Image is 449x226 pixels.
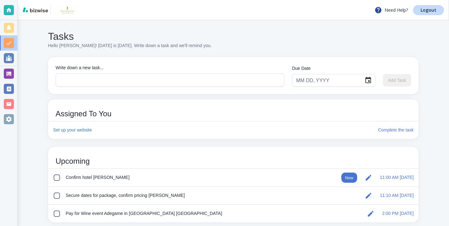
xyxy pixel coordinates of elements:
[374,6,408,14] p: Need Help?
[53,5,81,15] img: LuxeWayTravel LLC
[382,210,414,217] h6: 2:00 PM [DATE]
[380,192,414,199] h6: 11:10 AM [DATE]
[66,192,357,199] h6: Secure dates for package, confirm pricing [PERSON_NAME]
[48,121,419,139] a: Set up your websiteComplete the task
[378,127,414,134] h6: Complete the task
[296,74,359,86] input: MM DD, YYYY
[53,127,373,134] h6: Set up your website
[362,74,374,87] button: Choose date
[56,109,411,119] span: Assigned To You
[383,74,411,87] span: Enter a title
[421,8,436,12] p: Logout
[23,7,48,12] img: bizwise
[66,174,336,181] h6: Confirm hotel [PERSON_NAME]
[380,174,414,181] h6: 11:00 AM [DATE]
[341,176,357,180] span: New
[66,210,359,217] h6: Pay for Wine event Adegame in [GEOGRAPHIC_DATA] [GEOGRAPHIC_DATA]
[413,5,444,15] a: Logout
[48,42,212,49] p: Hello [PERSON_NAME]! [DATE] is [DATE]. Write down a task and we'll remind you.
[48,30,212,42] h4: Tasks
[56,157,411,166] span: Upcoming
